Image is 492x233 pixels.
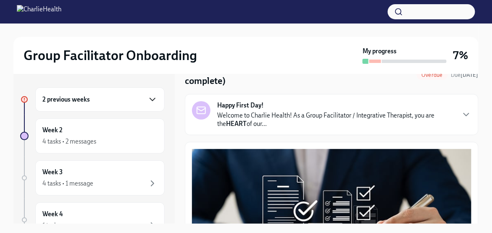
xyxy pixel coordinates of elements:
h2: Group Facilitator Onboarding [24,47,197,64]
h6: Week 4 [42,209,63,219]
strong: HEART [226,120,247,128]
a: Week 24 tasks • 2 messages [20,118,165,154]
div: 4 tasks • 1 message [42,179,93,188]
span: Due [451,72,479,78]
p: Welcome to Charlie Health! As a Group Facilitator / Integrative Therapist, you are the of our... [217,111,455,128]
span: Overdue [417,72,448,78]
div: 4 tasks • 2 messages [42,137,96,146]
h4: Week One: Essential Compliance Tasks (~6.5 hours to complete) [185,62,413,87]
h6: 2 previous weeks [42,95,90,104]
span: September 16th, 2025 09:00 [451,71,479,79]
h6: Week 2 [42,126,63,135]
div: 1 task [42,221,57,230]
h3: 7% [453,48,468,63]
h6: Week 3 [42,168,63,177]
div: 2 previous weeks [35,87,165,112]
strong: Happy First Day! [217,101,263,110]
strong: My progress [363,47,397,55]
a: Week 34 tasks • 1 message [20,160,165,196]
strong: [DATE] [461,72,479,78]
img: CharlieHealth [17,5,61,18]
